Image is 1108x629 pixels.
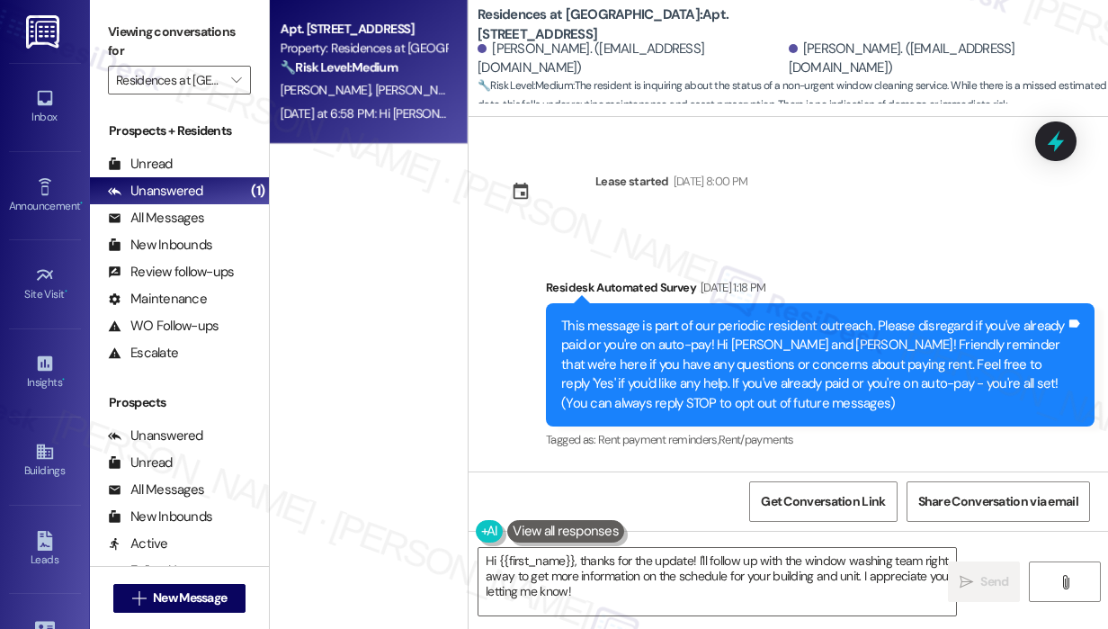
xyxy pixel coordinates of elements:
a: Leads [9,526,81,574]
span: [PERSON_NAME] [281,82,376,98]
label: Viewing conversations for [108,18,251,66]
span: [PERSON_NAME] [376,82,466,98]
div: All Messages [108,481,204,499]
div: [DATE] 8:00 PM [669,172,748,191]
div: New Inbounds [108,508,212,526]
div: Active [108,535,168,553]
span: • [65,285,67,298]
i:  [132,591,146,606]
span: : The resident is inquiring about the status of a non-urgent window cleaning service. While there... [478,76,1108,115]
i:  [231,73,241,87]
span: Rent payment reminders , [598,432,719,447]
div: Prospects + Residents [90,121,269,140]
b: Residences at [GEOGRAPHIC_DATA]: Apt. [STREET_ADDRESS] [478,5,837,44]
a: Insights • [9,348,81,397]
div: (1) [246,177,269,205]
div: New Inbounds [108,236,212,255]
span: • [80,197,83,210]
i:  [960,575,973,589]
div: Residesk Automated Survey [546,278,1095,303]
div: Unread [108,155,173,174]
span: Share Conversation via email [918,492,1078,511]
div: Unread [108,454,173,472]
div: WO Follow-ups [108,317,219,336]
span: Send [980,572,1008,591]
div: Apt. [STREET_ADDRESS] [281,20,447,39]
div: Escalate [108,344,178,363]
input: All communities [116,66,222,94]
a: Buildings [9,436,81,485]
span: Get Conversation Link [761,492,885,511]
i:  [1059,575,1072,589]
button: New Message [113,584,246,613]
button: Send [948,562,1020,602]
textarea: Hi {{first_name}}, thanks for the update! I'll follow up with the window washing team right away ... [478,548,956,616]
div: Unanswered [108,427,203,445]
div: Property: Residences at [GEOGRAPHIC_DATA] [281,39,447,58]
div: Follow Ups [108,562,191,580]
span: • [62,373,65,386]
button: Get Conversation Link [749,481,897,522]
div: Lease started [595,172,669,191]
div: Prospects [90,393,269,412]
div: Review follow-ups [108,263,234,282]
a: Site Visit • [9,260,81,309]
img: ResiDesk Logo [26,15,63,49]
button: Share Conversation via email [907,481,1090,522]
div: [DATE] 1:18 PM [696,278,766,297]
div: Maintenance [108,290,207,309]
span: Rent/payments [719,432,794,447]
div: This message is part of our periodic resident outreach. Please disregard if you've already paid o... [561,317,1066,413]
a: Inbox [9,83,81,131]
div: Tagged as: [546,427,1095,453]
div: All Messages [108,209,204,228]
div: [PERSON_NAME]. ([EMAIL_ADDRESS][DOMAIN_NAME]) [478,40,784,78]
strong: 🔧 Risk Level: Medium [478,78,573,93]
div: Unanswered [108,182,203,201]
span: New Message [153,589,227,607]
strong: 🔧 Risk Level: Medium [281,59,398,76]
div: [PERSON_NAME]. ([EMAIL_ADDRESS][DOMAIN_NAME]) [789,40,1095,78]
